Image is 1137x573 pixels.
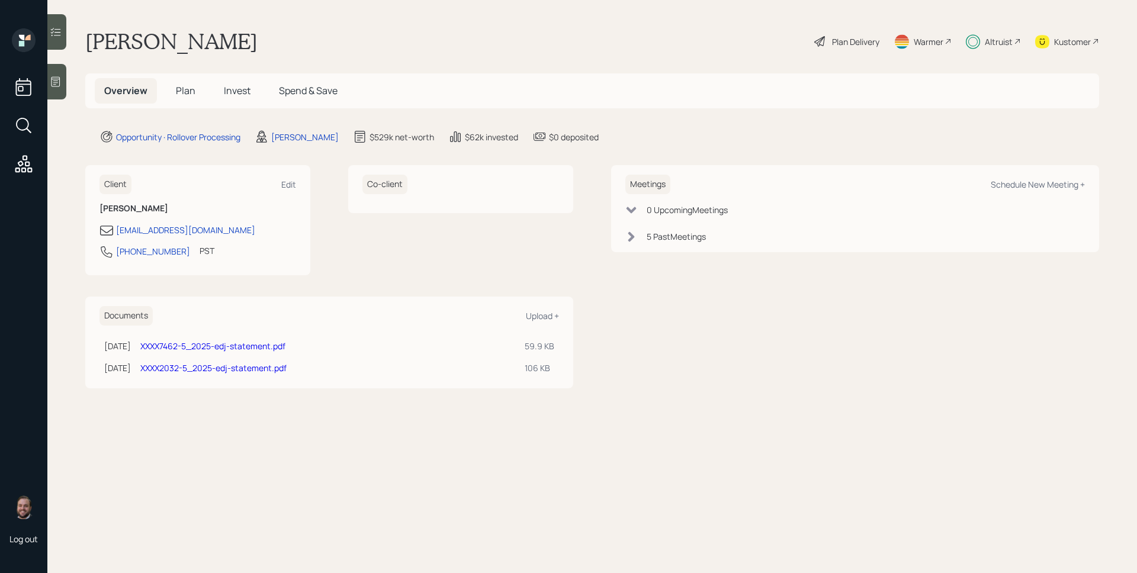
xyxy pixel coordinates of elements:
img: james-distasi-headshot.png [12,495,36,519]
div: Warmer [914,36,943,48]
div: Altruist [985,36,1013,48]
a: XXXX7462-5_2025-edj-statement.pdf [140,340,285,352]
h6: [PERSON_NAME] [99,204,296,214]
span: Spend & Save [279,84,338,97]
span: Overview [104,84,147,97]
div: 106 KB [525,362,554,374]
div: Opportunity · Rollover Processing [116,131,240,143]
h6: Co-client [362,175,407,194]
div: [DATE] [104,340,131,352]
div: [PERSON_NAME] [271,131,339,143]
div: [PHONE_NUMBER] [116,245,190,257]
div: $0 deposited [549,131,599,143]
div: PST [200,244,214,257]
div: Plan Delivery [832,36,879,48]
div: 0 Upcoming Meeting s [647,204,728,216]
h1: [PERSON_NAME] [85,28,258,54]
span: Invest [224,84,250,97]
div: Log out [9,533,38,545]
a: XXXX2032-5_2025-edj-statement.pdf [140,362,287,374]
div: Edit [281,179,296,190]
div: 59.9 KB [525,340,554,352]
div: 5 Past Meeting s [647,230,706,243]
div: [EMAIL_ADDRESS][DOMAIN_NAME] [116,224,255,236]
div: $62k invested [465,131,518,143]
h6: Client [99,175,131,194]
span: Plan [176,84,195,97]
div: Upload + [526,310,559,321]
h6: Meetings [625,175,670,194]
div: Schedule New Meeting + [991,179,1085,190]
h6: Documents [99,306,153,326]
div: Kustomer [1054,36,1091,48]
div: [DATE] [104,362,131,374]
div: $529k net-worth [370,131,434,143]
